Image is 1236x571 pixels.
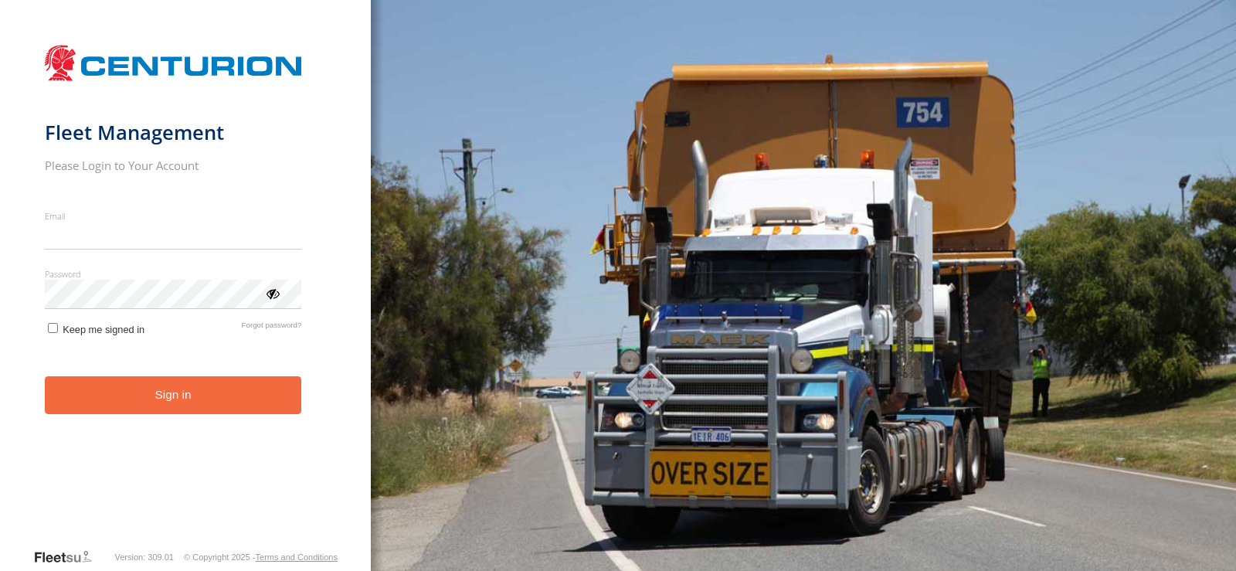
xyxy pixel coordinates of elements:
span: Keep me signed in [63,324,144,335]
h1: Fleet Management [45,120,302,145]
a: Terms and Conditions [256,552,338,562]
label: Email [45,210,302,222]
img: Centurion Transport [45,43,302,83]
div: ViewPassword [264,285,280,301]
a: Visit our Website [33,549,104,565]
form: main [45,37,327,548]
label: Password [45,268,302,280]
div: © Copyright 2025 - [184,552,338,562]
input: Keep me signed in [48,323,58,333]
a: Forgot password? [242,321,302,335]
h2: Please Login to Your Account [45,158,302,173]
button: Sign in [45,376,302,414]
div: Version: 309.01 [115,552,174,562]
